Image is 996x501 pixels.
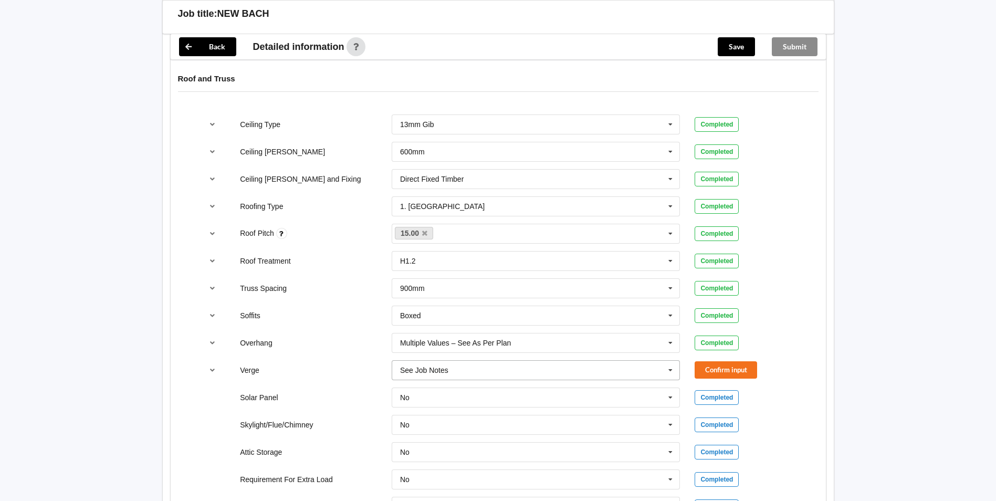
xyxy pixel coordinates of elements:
button: reference-toggle [202,142,223,161]
button: reference-toggle [202,333,223,352]
label: Ceiling [PERSON_NAME] [240,148,325,156]
label: Solar Panel [240,393,278,402]
div: See Job Notes [400,367,448,374]
button: reference-toggle [202,170,223,189]
label: Truss Spacing [240,284,287,293]
button: reference-toggle [202,197,223,216]
div: 600mm [400,148,425,155]
h3: Job title: [178,8,217,20]
button: reference-toggle [202,252,223,270]
div: H1.2 [400,257,416,265]
div: Completed [695,144,739,159]
button: reference-toggle [202,279,223,298]
label: Ceiling Type [240,120,280,129]
div: Completed [695,172,739,186]
h3: NEW BACH [217,8,269,20]
button: reference-toggle [202,115,223,134]
div: 900mm [400,285,425,292]
div: Completed [695,281,739,296]
label: Soffits [240,311,260,320]
div: Completed [695,226,739,241]
div: No [400,421,410,429]
div: Completed [695,336,739,350]
label: Ceiling [PERSON_NAME] and Fixing [240,175,361,183]
h4: Roof and Truss [178,74,819,83]
div: 1. [GEOGRAPHIC_DATA] [400,203,485,210]
label: Overhang [240,339,272,347]
div: Completed [695,445,739,460]
div: Completed [695,308,739,323]
div: Completed [695,390,739,405]
button: reference-toggle [202,361,223,380]
a: 15.00 [395,227,434,239]
div: Direct Fixed Timber [400,175,464,183]
label: Verge [240,366,259,374]
div: Completed [695,199,739,214]
label: Roof Pitch [240,229,276,237]
div: Multiple Values – See As Per Plan [400,339,511,347]
button: reference-toggle [202,224,223,243]
button: Save [718,37,755,56]
label: Roofing Type [240,202,283,211]
div: Boxed [400,312,421,319]
button: Back [179,37,236,56]
div: Completed [695,417,739,432]
label: Skylight/Flue/Chimney [240,421,313,429]
div: Completed [695,472,739,487]
div: No [400,394,410,401]
label: Requirement For Extra Load [240,475,333,484]
label: Attic Storage [240,448,282,456]
button: Confirm input [695,361,757,379]
span: Detailed information [253,42,344,51]
label: Roof Treatment [240,257,291,265]
div: Completed [695,254,739,268]
div: No [400,448,410,456]
div: 13mm Gib [400,121,434,128]
div: No [400,476,410,483]
button: reference-toggle [202,306,223,325]
div: Completed [695,117,739,132]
